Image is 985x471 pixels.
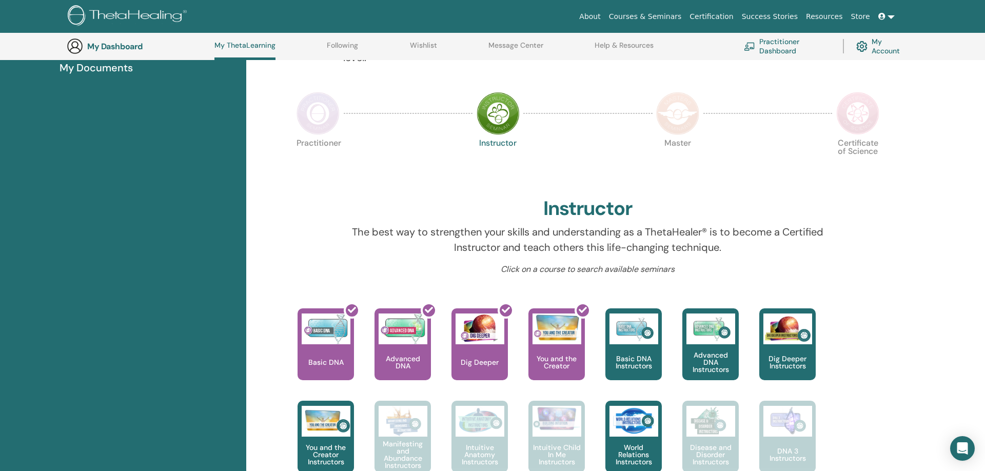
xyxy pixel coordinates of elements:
[685,7,737,26] a: Certification
[763,313,812,344] img: Dig Deeper Instructors
[67,38,83,54] img: generic-user-icon.jpg
[950,436,975,461] div: Open Intercom Messenger
[686,406,735,437] img: Disease and Disorder Instructors
[410,41,437,57] a: Wishlist
[477,92,520,135] img: Instructor
[738,7,802,26] a: Success Stories
[656,139,699,182] p: Master
[575,7,604,26] a: About
[375,308,431,401] a: Advanced DNA Advanced DNA
[609,313,658,344] img: Basic DNA Instructors
[682,308,739,401] a: Advanced DNA Instructors Advanced DNA Instructors
[302,313,350,344] img: Basic DNA
[379,406,427,437] img: Manifesting and Abundance Instructors
[543,197,633,221] h2: Instructor
[457,359,503,366] p: Dig Deeper
[528,444,585,465] p: Intuitive Child In Me Instructors
[456,313,504,344] img: Dig Deeper
[343,224,833,255] p: The best way to strengthen your skills and understanding as a ThetaHealer® is to become a Certifi...
[744,42,755,50] img: chalkboard-teacher.svg
[605,7,686,26] a: Courses & Seminars
[744,35,831,57] a: Practitioner Dashboard
[451,308,508,401] a: Dig Deeper Dig Deeper
[60,60,133,75] span: My Documents
[605,444,662,465] p: World Relations Instructors
[68,5,190,28] img: logo.png
[451,444,508,465] p: Intuitive Anatomy Instructors
[802,7,847,26] a: Resources
[343,263,833,276] p: Click on a course to search available seminars
[375,440,431,469] p: Manifesting and Abundance Instructors
[763,406,812,437] img: DNA 3 Instructors
[609,406,658,437] img: World Relations Instructors
[836,92,879,135] img: Certificate of Science
[298,308,354,401] a: Basic DNA Basic DNA
[533,313,581,342] img: You and the Creator
[298,444,354,465] p: You and the Creator Instructors
[379,313,427,344] img: Advanced DNA
[682,351,739,373] p: Advanced DNA Instructors
[856,35,908,57] a: My Account
[605,355,662,369] p: Basic DNA Instructors
[656,92,699,135] img: Master
[297,139,340,182] p: Practitioner
[595,41,654,57] a: Help & Resources
[297,92,340,135] img: Practitioner
[856,38,868,54] img: cog.svg
[488,41,543,57] a: Message Center
[836,139,879,182] p: Certificate of Science
[214,41,275,60] a: My ThetaLearning
[847,7,874,26] a: Store
[759,447,816,462] p: DNA 3 Instructors
[477,139,520,182] p: Instructor
[686,313,735,344] img: Advanced DNA Instructors
[759,355,816,369] p: Dig Deeper Instructors
[605,308,662,401] a: Basic DNA Instructors Basic DNA Instructors
[528,308,585,401] a: You and the Creator You and the Creator
[682,444,739,465] p: Disease and Disorder Instructors
[302,406,350,437] img: You and the Creator Instructors
[87,42,190,51] h3: My Dashboard
[533,406,581,431] img: Intuitive Child In Me Instructors
[456,406,504,437] img: Intuitive Anatomy Instructors
[528,355,585,369] p: You and the Creator
[327,41,358,57] a: Following
[375,355,431,369] p: Advanced DNA
[759,308,816,401] a: Dig Deeper Instructors Dig Deeper Instructors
